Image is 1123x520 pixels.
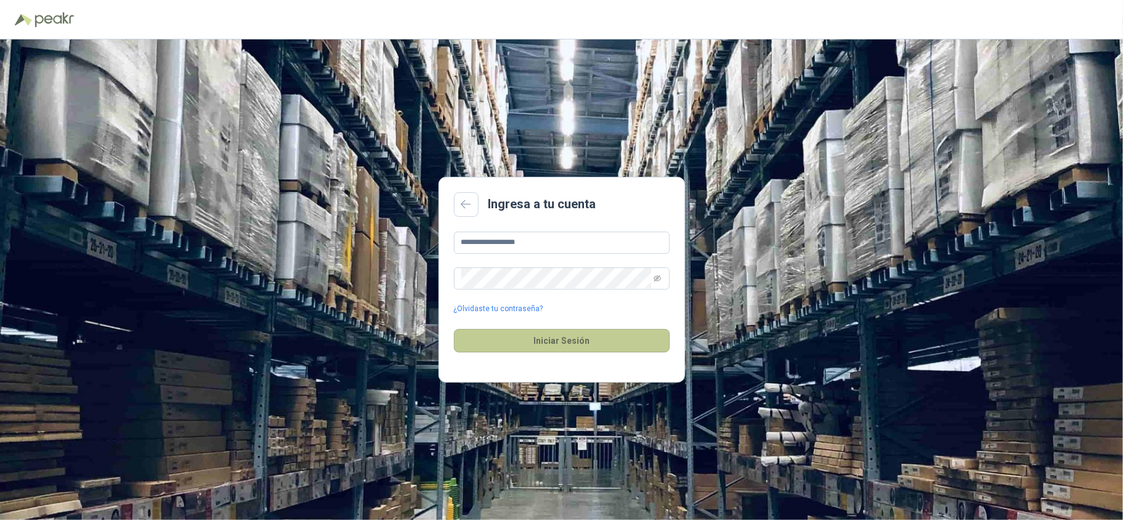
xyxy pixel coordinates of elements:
img: Peakr [35,12,74,27]
h2: Ingresa a tu cuenta [488,195,596,214]
a: ¿Olvidaste tu contraseña? [454,303,543,315]
button: Iniciar Sesión [454,329,670,352]
span: eye-invisible [654,275,661,282]
img: Logo [15,14,32,26]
